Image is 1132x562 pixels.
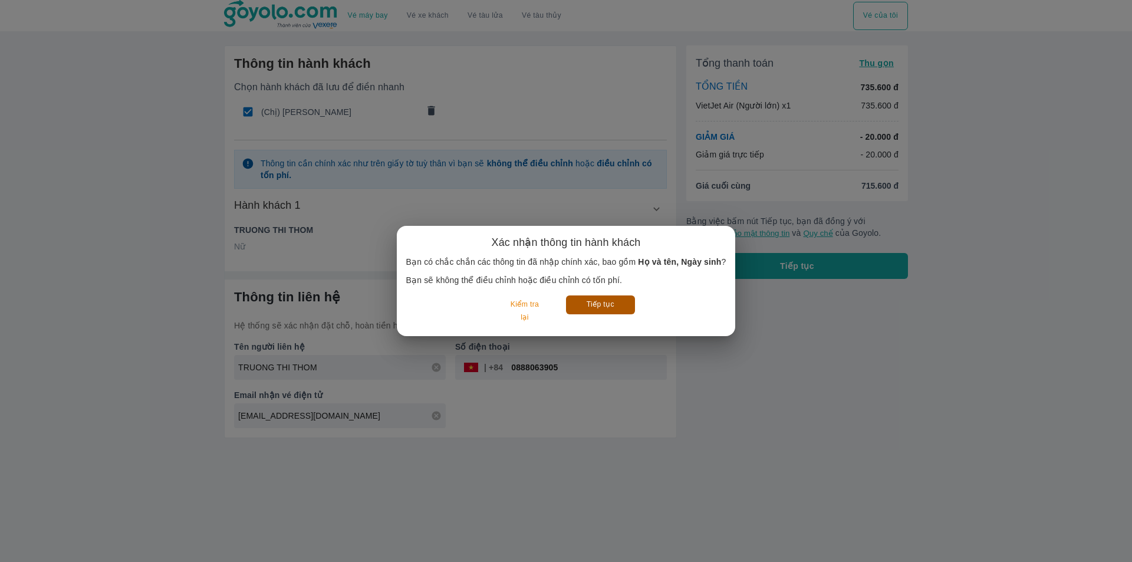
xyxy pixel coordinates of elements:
p: Bạn sẽ không thể điều chỉnh hoặc điều chỉnh có tốn phí. [406,274,726,286]
h6: Xác nhận thông tin hành khách [492,235,641,249]
p: Bạn có chắc chắn các thông tin đã nhập chính xác, bao gồm ? [406,256,726,268]
b: Họ và tên, Ngày sinh [638,257,721,267]
button: Kiểm tra lại [497,295,552,327]
button: Tiếp tục [566,295,635,314]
